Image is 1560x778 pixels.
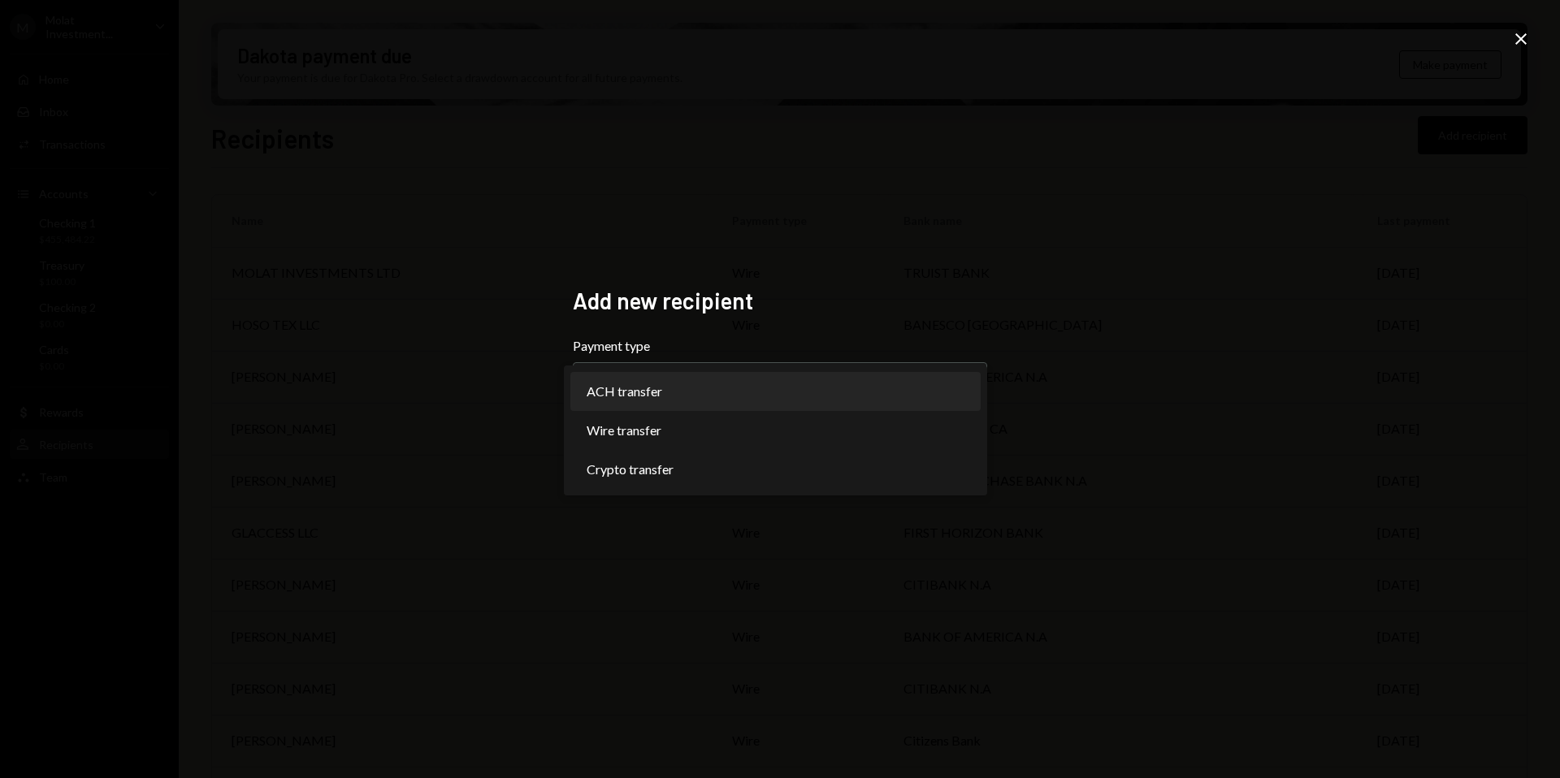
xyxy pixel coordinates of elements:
[587,382,662,401] span: ACH transfer
[587,421,661,440] span: Wire transfer
[573,362,987,408] button: Payment type
[587,460,674,479] span: Crypto transfer
[573,285,987,317] h2: Add new recipient
[573,336,987,356] label: Payment type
